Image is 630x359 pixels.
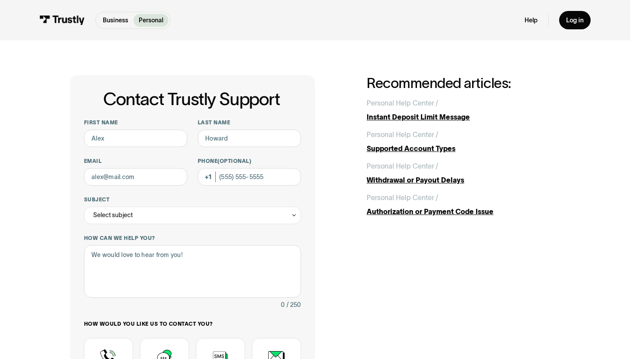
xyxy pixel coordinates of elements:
[133,14,168,27] a: Personal
[84,119,187,126] label: First name
[367,161,560,185] a: Personal Help Center /Withdrawal or Payout Delays
[198,168,301,186] input: (555) 555-5555
[84,168,187,186] input: alex@mail.com
[217,158,251,164] span: (Optional)
[367,112,560,122] div: Instant Deposit Limit Message
[566,16,584,24] div: Log in
[98,14,133,27] a: Business
[367,161,438,171] div: Personal Help Center /
[367,192,438,203] div: Personal Help Center /
[84,158,187,165] label: Email
[367,192,560,217] a: Personal Help Center /Authorization or Payment Code Issue
[559,11,591,29] a: Log in
[367,75,560,91] h2: Recommended articles:
[367,175,560,185] div: Withdrawal or Payout Delays
[139,16,163,25] p: Personal
[84,196,301,203] label: Subject
[84,320,301,327] label: How would you like us to contact you?
[198,130,301,147] input: Howard
[367,98,560,122] a: Personal Help Center /Instant Deposit Limit Message
[84,235,301,242] label: How can we help you?
[84,207,301,224] div: Select subject
[281,299,285,310] div: 0
[367,98,438,108] div: Personal Help Center /
[103,16,128,25] p: Business
[367,129,560,154] a: Personal Help Center /Supported Account Types
[287,299,301,310] div: / 250
[93,210,133,220] div: Select subject
[198,158,301,165] label: Phone
[39,15,85,25] img: Trustly Logo
[367,129,438,140] div: Personal Help Center /
[367,143,560,154] div: Supported Account Types
[82,89,301,109] h1: Contact Trustly Support
[367,206,560,217] div: Authorization or Payment Code Issue
[525,16,538,24] a: Help
[198,119,301,126] label: Last name
[84,130,187,147] input: Alex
